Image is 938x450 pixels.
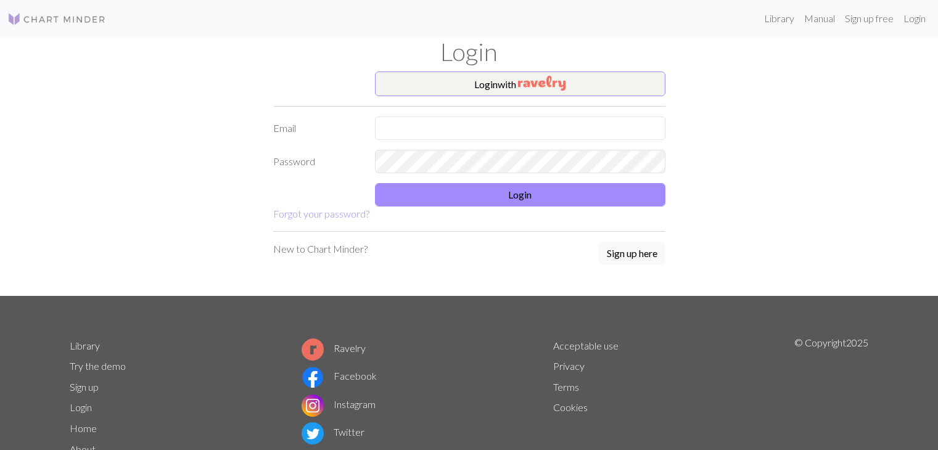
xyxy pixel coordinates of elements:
[302,398,376,410] a: Instagram
[375,183,665,207] button: Login
[62,37,876,67] h1: Login
[70,422,97,434] a: Home
[599,242,665,266] a: Sign up here
[899,6,931,31] a: Login
[70,360,126,372] a: Try the demo
[266,150,368,173] label: Password
[518,76,566,91] img: Ravelry
[70,340,100,351] a: Library
[302,338,324,361] img: Ravelry logo
[273,208,369,219] a: Forgot your password?
[266,117,368,140] label: Email
[759,6,799,31] a: Library
[840,6,899,31] a: Sign up free
[7,12,106,27] img: Logo
[302,395,324,417] img: Instagram logo
[375,72,665,96] button: Loginwith
[302,370,377,382] a: Facebook
[273,242,368,256] p: New to Chart Minder?
[553,381,579,393] a: Terms
[599,242,665,265] button: Sign up here
[799,6,840,31] a: Manual
[553,340,619,351] a: Acceptable use
[553,401,588,413] a: Cookies
[302,426,364,438] a: Twitter
[70,401,92,413] a: Login
[70,381,99,393] a: Sign up
[553,360,585,372] a: Privacy
[302,422,324,444] img: Twitter logo
[302,366,324,388] img: Facebook logo
[302,342,366,354] a: Ravelry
